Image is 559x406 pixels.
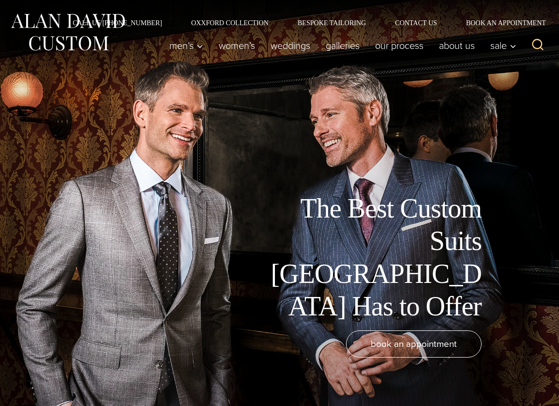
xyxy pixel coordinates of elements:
[58,19,177,26] a: Call Us [PHONE_NUMBER]
[263,36,318,55] a: weddings
[211,36,263,55] a: Women’s
[162,36,521,55] nav: Primary Navigation
[283,19,380,26] a: Bespoke Tailoring
[526,34,549,57] button: View Search Form
[452,19,549,26] a: Book an Appointment
[318,36,367,55] a: Galleries
[380,19,452,26] a: Contact Us
[346,330,482,358] a: book an appointment
[367,36,431,55] a: Our Process
[58,19,549,26] nav: Secondary Navigation
[371,337,457,351] span: book an appointment
[490,41,516,50] span: Sale
[169,41,203,50] span: Men’s
[431,36,483,55] a: About Us
[177,19,283,26] a: Oxxford Collection
[10,11,126,54] img: Alan David Custom
[264,192,482,323] h1: The Best Custom Suits [GEOGRAPHIC_DATA] Has to Offer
